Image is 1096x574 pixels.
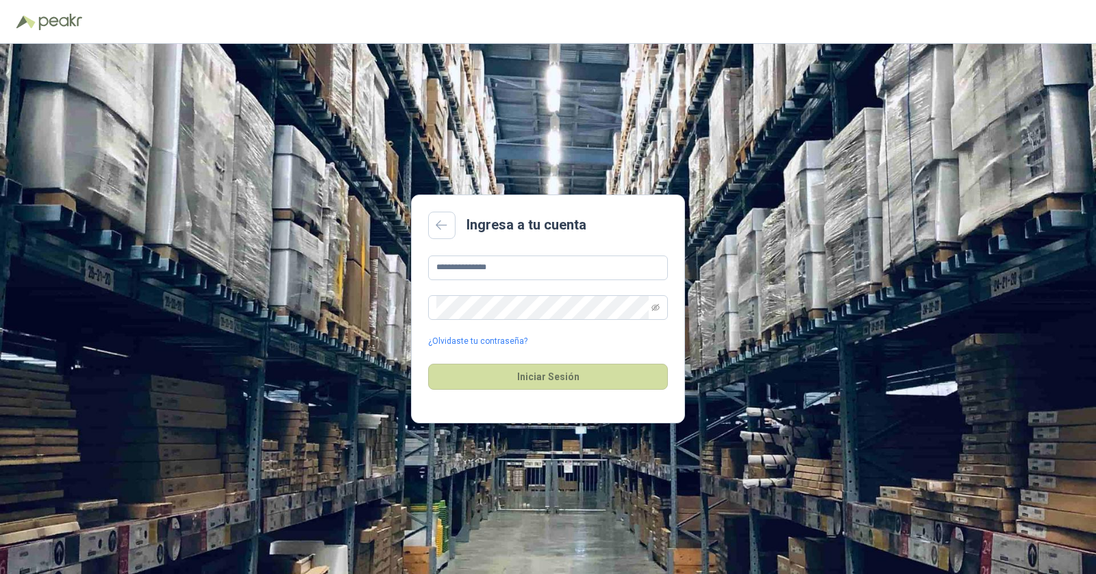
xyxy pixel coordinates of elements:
[16,15,36,29] img: Logo
[38,14,82,30] img: Peakr
[651,303,660,312] span: eye-invisible
[428,364,668,390] button: Iniciar Sesión
[466,214,586,236] h2: Ingresa a tu cuenta
[428,335,527,348] a: ¿Olvidaste tu contraseña?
